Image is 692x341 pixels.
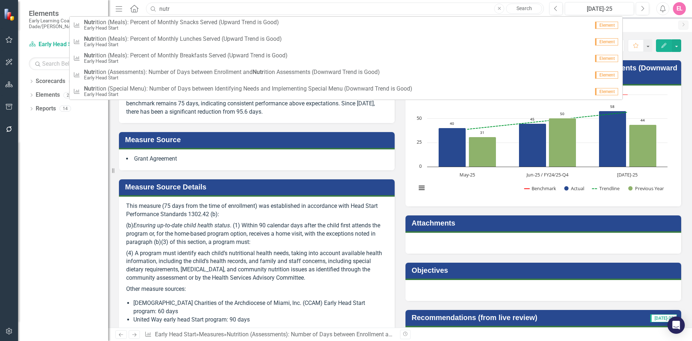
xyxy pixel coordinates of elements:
[412,266,678,274] h3: Objectives
[134,155,177,162] span: Grant Agreement
[519,124,546,167] path: Jun-25 / FY24/25-Q4, 45. Actual.
[125,136,391,144] h3: Measure Source
[133,222,230,229] em: Ensuring up-to-date child health status
[439,111,626,167] g: Actual, series 2 of 4. Bar series with 3 bars.
[439,128,466,167] path: May-25, 40.26. Actual.
[4,8,16,21] img: ClearPoint Strategy
[549,118,576,167] path: Jun-25 / FY24/25-Q4, 50.4. Previous Year.
[126,220,387,248] p: (b) . (1) Within 90 calendar days after the child first attends the program or, for the home-base...
[595,38,618,45] span: Element
[227,331,523,338] div: Nutrition (Assessments): Number of Days between Enrollment and Nutrition Assessments (Downward Tr...
[84,42,282,47] small: Early Head Start
[524,185,556,192] button: Show Benchmark
[526,171,569,178] text: Jun-25 / FY24/25-Q4
[36,105,56,113] a: Reports
[650,314,677,322] span: [DATE]-25
[155,331,196,338] a: Early Head Start
[36,77,65,86] a: Scorecards
[629,125,657,167] path: Jul-25, 43.8. Previous Year.
[595,71,618,79] span: Element
[667,316,685,334] div: Open Intercom Messenger
[567,5,631,13] div: [DATE]-25
[466,93,629,96] g: Benchmark, series 1 of 4. Line with 3 data points.
[70,83,622,100] a: ition (Special Menu): Number of Days between Identifying Needs and Implementing Special Menu (Dow...
[617,171,638,178] text: [DATE]-25
[146,3,544,15] input: Search ClearPoint...
[460,171,475,178] text: May-25
[417,183,427,193] button: View chart menu, Chart
[84,86,412,92] span: ition (Special Menu): Number of Days between Identifying Needs and Implementing Special Menu (Dow...
[145,331,395,339] div: » »
[70,17,622,33] a: ition (Meals): Percent of Monthly Snacks Served (Upward Trend is Good)Early Head StartElement
[133,316,387,324] li: United Way early head Start program: 90 days
[29,18,101,30] small: Early Learning Coalition of Miami Dade/[PERSON_NAME]
[126,284,387,295] p: Other measure sources:
[412,219,678,227] h3: Attachments
[70,66,622,83] a: ition (Assessments): Number of Days between Enrollment andNutrition Assessments (Downward Trend i...
[412,314,630,322] h3: Recommendations (from live review)
[419,163,422,169] text: 0
[469,137,496,167] path: May-25, 31. Previous Year.
[84,92,412,97] small: Early Head Start
[84,25,279,31] small: Early Head Start
[599,111,626,167] path: Jul-25, 58. Actual.
[126,202,387,220] p: This measure (75 days from the time of enrollment) was established in accordance with Head Start ...
[36,91,60,99] a: Elements
[126,248,387,284] p: (4) A program must identify each child’s nutritional health needs, taking into account available ...
[84,58,288,64] small: Early Head Start
[199,331,224,338] a: Measures
[506,4,542,14] a: Search
[595,55,618,62] span: Element
[84,52,288,59] span: ition (Meals): Percent of Monthly Breakfasts Served (Upward Trend is Good)
[530,117,534,122] text: 45
[253,69,264,75] strong: Nutr
[133,299,387,316] li: [DEMOGRAPHIC_DATA] Charities of the Archdiocese of Miami, Inc. (CCAM) Early Head Start program: 6...
[480,130,484,135] text: 31
[592,185,620,192] button: Show Trendline
[595,22,618,29] span: Element
[565,2,634,15] button: [DATE]-25
[413,91,674,199] div: Chart. Highcharts interactive chart.
[466,111,629,131] g: Trendline, series 3 of 4. Line with 3 data points.
[70,50,622,66] a: ition (Meals): Percent of Monthly Breakfasts Served (Upward Trend is Good)Early Head StartElement
[595,88,618,95] span: Element
[84,69,380,75] span: ition (Assessments): Number of Days between Enrollment and ition Assessments (Downward Trend is G...
[70,33,622,50] a: ition (Meals): Percent of Monthly Lunches Served (Upward Trend is Good)Early Head StartElement
[29,57,101,70] input: Search Below...
[469,118,657,167] g: Previous Year, series 4 of 4. Bar series with 3 bars.
[673,2,686,15] button: EL
[59,106,71,112] div: 14
[84,75,380,80] small: Early Head Start
[450,121,454,126] text: 40
[125,183,391,191] h3: Measure Source Details
[610,104,615,109] text: 58
[417,139,422,145] text: 25
[413,91,671,199] svg: Interactive chart
[63,92,75,98] div: 20
[560,111,564,116] text: 50
[564,185,584,192] button: Show Actual
[29,9,101,18] span: Elements
[640,118,645,123] text: 44
[84,36,282,42] span: ition (Meals): Percent of Monthly Lunches Served (Upward Trend is Good)
[628,185,665,192] button: Show Previous Year
[29,40,101,49] a: Early Head Start
[84,19,279,26] span: ition (Meals): Percent of Monthly Snacks Served (Upward Trend is Good)
[417,115,422,121] text: 50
